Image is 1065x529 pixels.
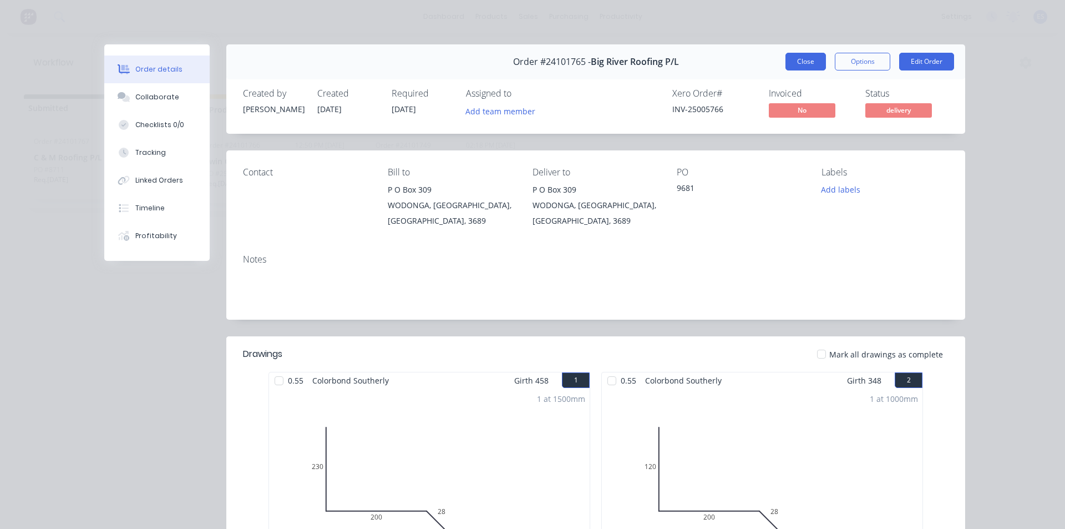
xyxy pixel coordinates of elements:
span: Colorbond Southerly [641,372,726,389]
div: P O Box 309 [532,182,660,198]
button: Tracking [104,139,210,167]
div: P O Box 309 [388,182,515,198]
span: [DATE] [392,104,416,114]
span: [DATE] [317,104,342,114]
div: Tracking [135,148,166,158]
div: 1 at 1500mm [537,393,585,405]
div: PO [677,167,804,178]
div: P O Box 309WODONGA, [GEOGRAPHIC_DATA], [GEOGRAPHIC_DATA], 3689 [532,182,660,229]
div: Contact [243,167,370,178]
div: Xero Order # [672,88,755,99]
div: Timeline [135,203,165,213]
button: Add team member [466,103,541,118]
span: Mark all drawings as complete [829,349,943,360]
span: Girth 348 [847,372,881,389]
div: Status [865,88,949,99]
div: WODONGA, [GEOGRAPHIC_DATA], [GEOGRAPHIC_DATA], 3689 [388,198,515,229]
span: Girth 458 [514,372,549,389]
button: Collaborate [104,83,210,111]
button: Add labels [815,182,866,197]
span: Big River Roofing P/L [591,57,679,67]
span: 0.55 [616,372,641,389]
button: Checklists 0/0 [104,111,210,139]
div: 9681 [677,182,804,198]
button: Profitability [104,222,210,250]
div: Invoiced [769,88,852,99]
div: Checklists 0/0 [135,120,184,130]
button: Order details [104,56,210,83]
button: Timeline [104,194,210,222]
span: delivery [865,103,932,117]
button: Options [835,53,890,70]
span: No [769,103,835,117]
div: WODONGA, [GEOGRAPHIC_DATA], [GEOGRAPHIC_DATA], 3689 [532,198,660,229]
button: Add team member [460,103,541,118]
button: delivery [865,103,932,120]
div: 1 at 1000mm [870,393,918,405]
div: Linked Orders [135,175,183,185]
div: INV-25005766 [672,103,755,115]
div: Bill to [388,167,515,178]
div: Collaborate [135,92,179,102]
div: Order details [135,64,182,74]
button: 1 [562,372,590,388]
div: Deliver to [532,167,660,178]
button: 2 [895,372,922,388]
button: Linked Orders [104,167,210,194]
div: Created [317,88,378,99]
span: 0.55 [283,372,308,389]
div: Created by [243,88,304,99]
div: [PERSON_NAME] [243,103,304,115]
div: Labels [821,167,949,178]
button: Close [785,53,826,70]
button: Edit Order [899,53,954,70]
div: Assigned to [466,88,577,99]
span: Colorbond Southerly [308,372,393,389]
span: Order #24101765 - [513,57,591,67]
div: Drawings [243,347,282,361]
div: Notes [243,254,949,265]
div: Profitability [135,231,177,241]
div: P O Box 309WODONGA, [GEOGRAPHIC_DATA], [GEOGRAPHIC_DATA], 3689 [388,182,515,229]
div: Required [392,88,453,99]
